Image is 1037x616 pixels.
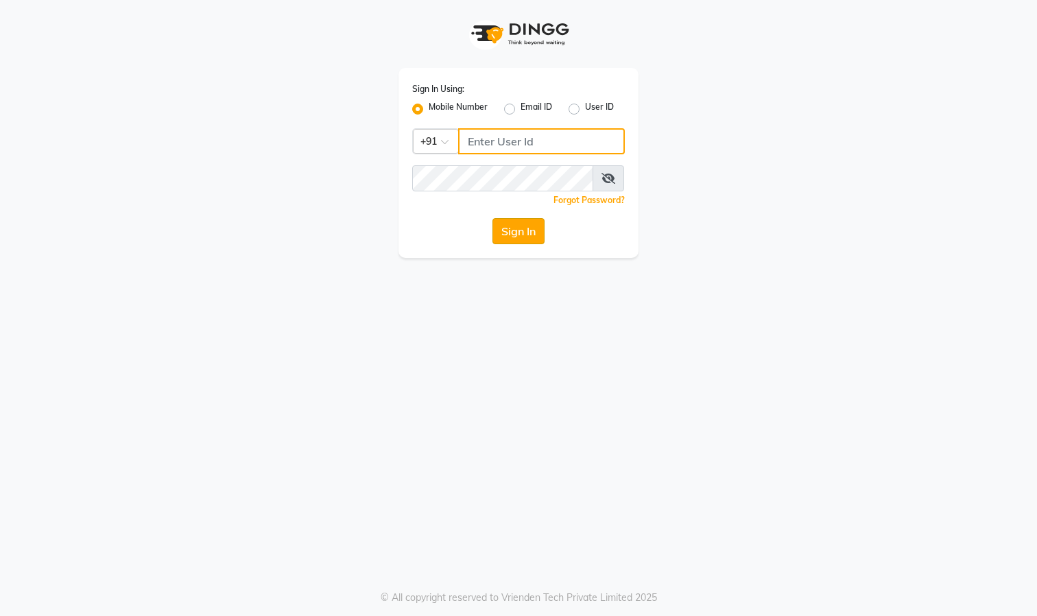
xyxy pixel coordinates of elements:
button: Sign In [492,218,545,244]
input: Username [412,165,593,191]
img: logo1.svg [464,14,573,54]
label: Mobile Number [429,101,488,117]
input: Username [458,128,625,154]
label: User ID [585,101,614,117]
label: Sign In Using: [412,83,464,95]
a: Forgot Password? [553,195,625,205]
label: Email ID [521,101,552,117]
